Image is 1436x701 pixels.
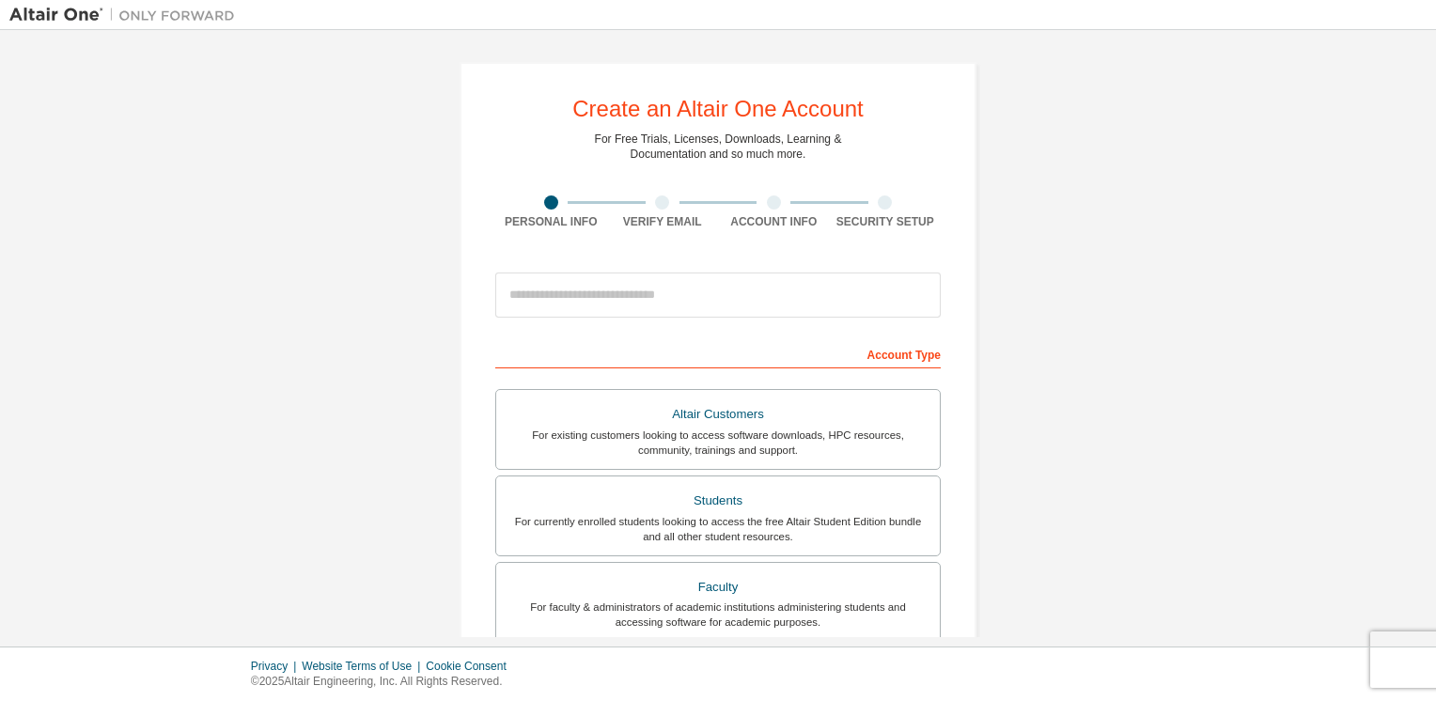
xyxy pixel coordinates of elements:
[507,514,929,544] div: For currently enrolled students looking to access the free Altair Student Edition bundle and all ...
[830,214,942,229] div: Security Setup
[507,401,929,428] div: Altair Customers
[507,428,929,458] div: For existing customers looking to access software downloads, HPC resources, community, trainings ...
[507,600,929,630] div: For faculty & administrators of academic institutions administering students and accessing softwa...
[595,132,842,162] div: For Free Trials, Licenses, Downloads, Learning & Documentation and so much more.
[607,214,719,229] div: Verify Email
[507,488,929,514] div: Students
[251,659,302,674] div: Privacy
[251,674,518,690] p: © 2025 Altair Engineering, Inc. All Rights Reserved.
[572,98,864,120] div: Create an Altair One Account
[426,659,517,674] div: Cookie Consent
[495,338,941,368] div: Account Type
[302,659,426,674] div: Website Terms of Use
[507,574,929,600] div: Faculty
[9,6,244,24] img: Altair One
[718,214,830,229] div: Account Info
[495,214,607,229] div: Personal Info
